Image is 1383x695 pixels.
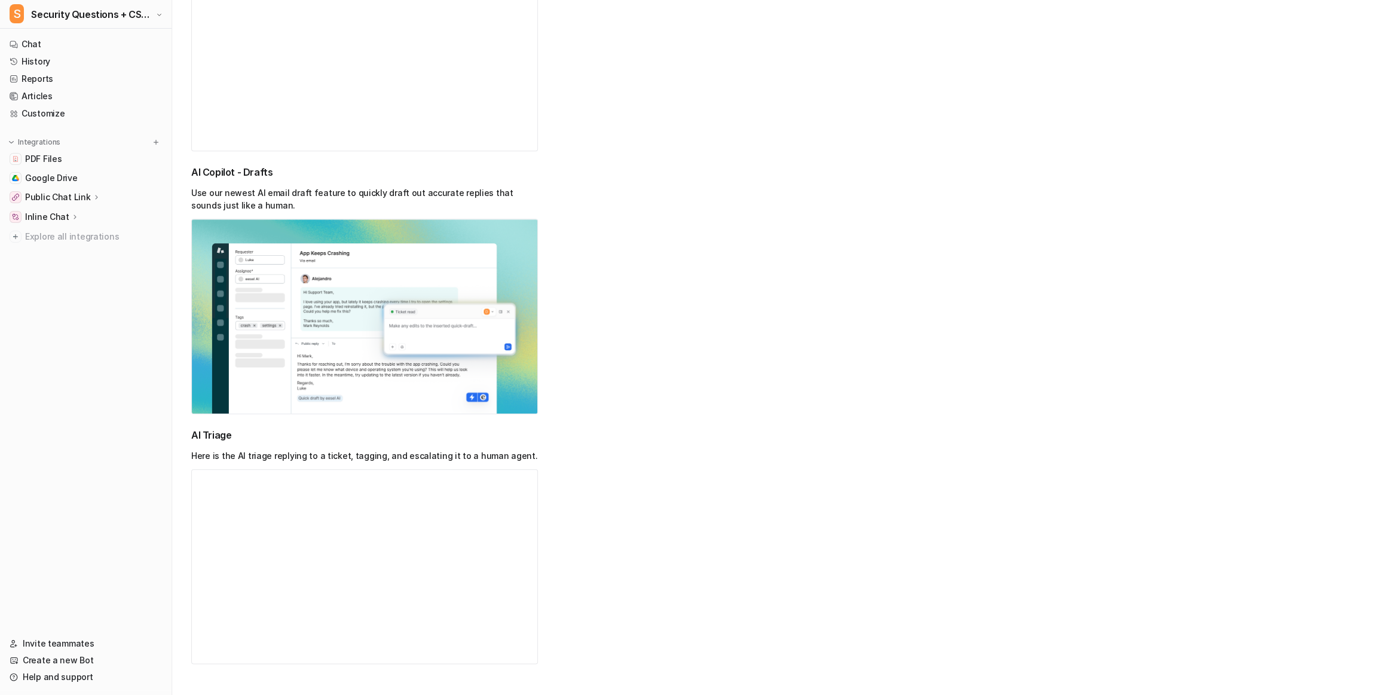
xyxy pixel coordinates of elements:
img: explore all integrations [10,231,22,243]
a: Help and support [5,669,167,685]
a: Google DriveGoogle Drive [5,170,167,186]
p: Integrations [18,137,60,147]
p: Inline Chat [25,211,69,223]
a: History [5,53,167,70]
img: zendesk email draft [191,219,538,414]
span: Explore all integrations [25,227,162,246]
span: Security Questions + CSA for eesel [31,6,153,23]
p: Here is the AI triage replying to a ticket, tagging, and escalating it to a human agent. [191,449,538,462]
img: expand menu [7,138,16,146]
video: Your browser does not support the video tag. [191,469,538,664]
img: Inline Chat [12,213,19,221]
p: Public Chat Link [25,191,91,203]
a: Explore all integrations [5,228,167,245]
span: Google Drive [25,172,78,184]
p: Use our newest AI email draft feature to quickly draft out accurate replies that sounds just like... [191,186,538,212]
img: Public Chat Link [12,194,19,201]
button: Integrations [5,136,64,148]
a: PDF FilesPDF Files [5,151,167,167]
span: S [10,4,24,23]
a: Reports [5,71,167,87]
img: Google Drive [12,174,19,182]
span: PDF Files [25,153,62,165]
h2: AI Copilot - Drafts [191,166,538,179]
h2: AI Triage [191,428,538,442]
a: Create a new Bot [5,652,167,669]
a: Articles [5,88,167,105]
a: Invite teammates [5,635,167,652]
a: Chat [5,36,167,53]
a: Customize [5,105,167,122]
img: menu_add.svg [152,138,160,146]
img: PDF Files [12,155,19,163]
